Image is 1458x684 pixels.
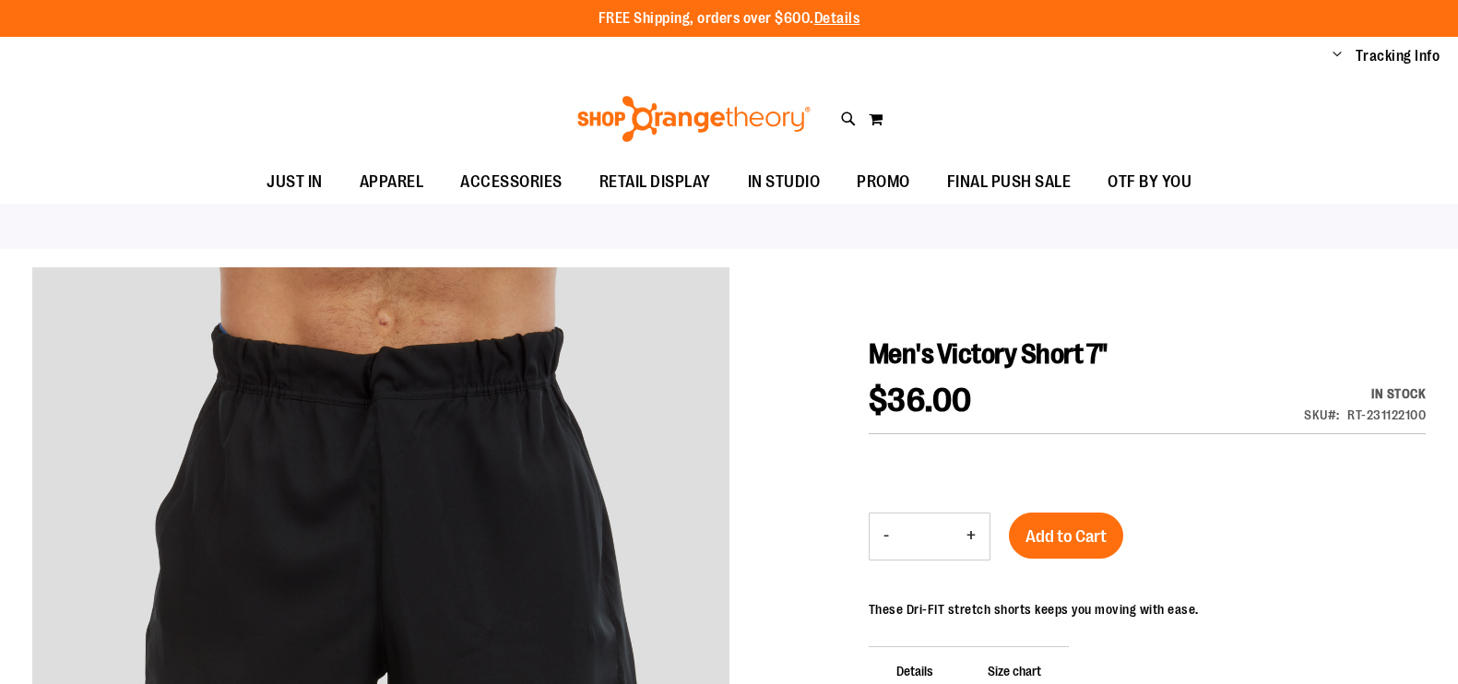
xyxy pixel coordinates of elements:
span: RETAIL DISPLAY [599,161,711,203]
p: FREE Shipping, orders over $600. [599,8,860,29]
span: IN STUDIO [748,161,821,203]
a: RETAIL DISPLAY [581,161,729,204]
span: Add to Cart [1025,526,1107,547]
span: ACCESSORIES [460,161,563,203]
p: These Dri-FIT stretch shorts keeps you moving with ease. [869,600,1199,619]
div: In stock [1304,384,1426,403]
a: JUST IN [248,161,341,204]
span: APPAREL [360,161,424,203]
button: Increase product quantity [953,513,990,560]
div: RT-231122100 [1347,406,1426,424]
button: Account menu [1333,47,1342,65]
a: PROMO [838,161,929,204]
a: FINAL PUSH SALE [929,161,1090,204]
span: FINAL PUSH SALE [947,161,1072,203]
a: APPAREL [341,161,443,204]
span: $36.00 [869,382,972,419]
a: Details [814,10,860,27]
input: Product quantity [903,514,953,559]
img: Shop Orangetheory [575,96,813,142]
span: Men's Victory Short 7" [869,338,1108,370]
button: Decrease product quantity [870,513,903,560]
strong: SKU [1304,407,1340,422]
a: IN STUDIO [729,161,839,203]
a: Tracking Info [1356,46,1440,66]
span: JUST IN [267,161,323,203]
span: OTF BY YOU [1108,161,1191,203]
div: Availability [1304,384,1426,403]
button: Add to Cart [1009,513,1123,559]
a: ACCESSORIES [442,161,581,204]
a: OTF BY YOU [1089,161,1210,204]
span: PROMO [857,161,910,203]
